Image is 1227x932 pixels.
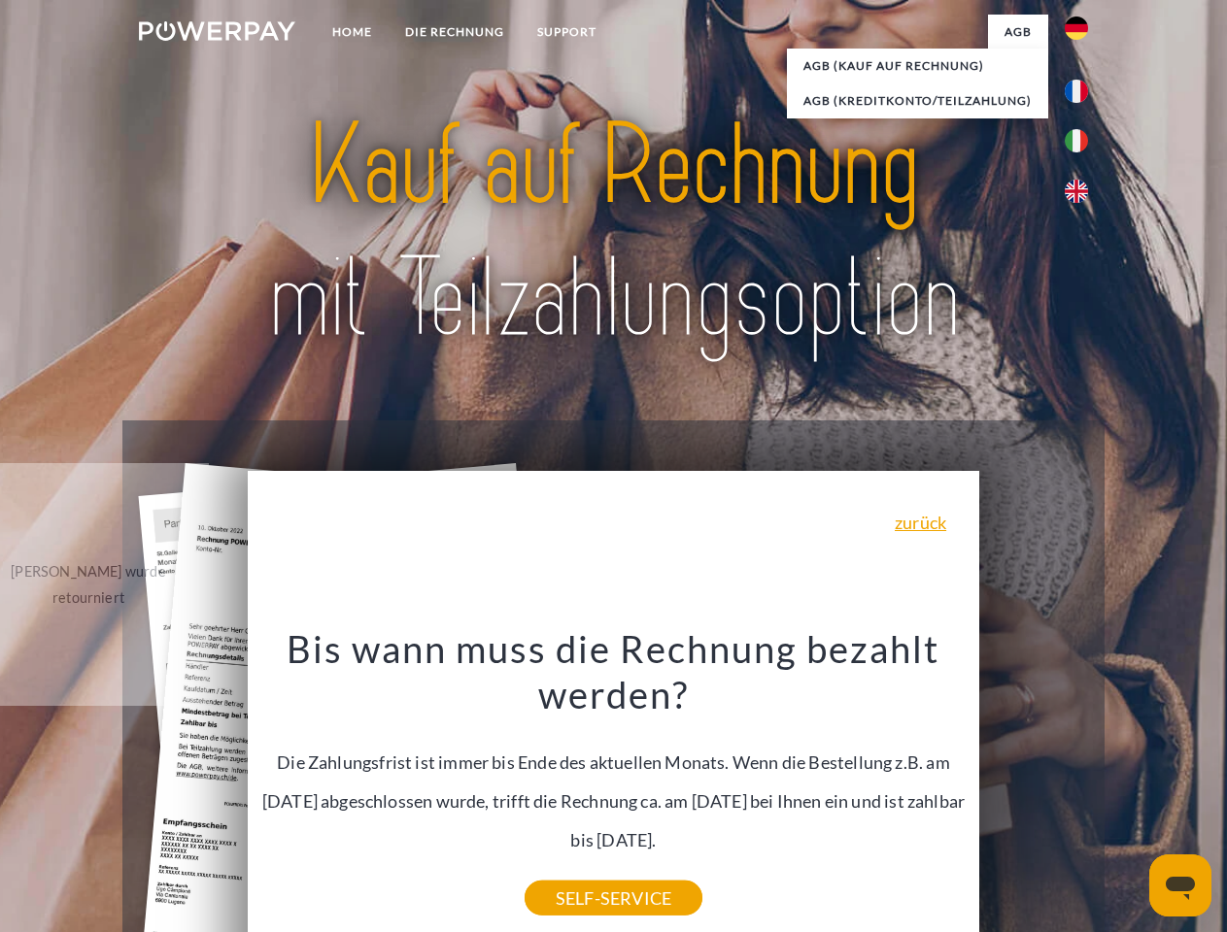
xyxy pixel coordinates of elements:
[787,49,1048,83] a: AGB (Kauf auf Rechnung)
[1065,180,1088,203] img: en
[316,15,389,50] a: Home
[1149,854,1211,916] iframe: Schaltfläche zum Öffnen des Messaging-Fensters
[259,625,969,718] h3: Bis wann muss die Rechnung bezahlt werden?
[525,881,702,915] a: SELF-SERVICE
[139,21,295,41] img: logo-powerpay-white.svg
[895,514,946,531] a: zurück
[1065,80,1088,103] img: fr
[1065,129,1088,152] img: it
[186,93,1041,372] img: title-powerpay_de.svg
[521,15,613,50] a: SUPPORT
[787,83,1048,118] a: AGB (Kreditkonto/Teilzahlung)
[389,15,521,50] a: DIE RECHNUNG
[988,15,1048,50] a: agb
[1065,17,1088,40] img: de
[259,625,969,898] div: Die Zahlungsfrist ist immer bis Ende des aktuellen Monats. Wenn die Bestellung z.B. am [DATE] abg...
